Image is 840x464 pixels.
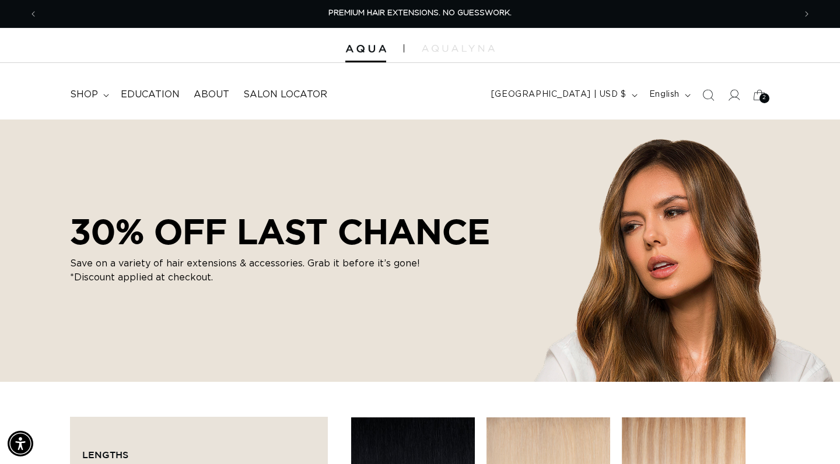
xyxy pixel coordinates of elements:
span: Salon Locator [243,89,327,101]
span: About [194,89,229,101]
span: PREMIUM HAIR EXTENSIONS. NO GUESSWORK. [328,9,512,17]
a: Salon Locator [236,82,334,108]
a: About [187,82,236,108]
h2: 30% OFF LAST CHANCE [70,211,490,252]
span: Education [121,89,180,101]
span: [GEOGRAPHIC_DATA] | USD $ [491,89,626,101]
div: Accessibility Menu [8,431,33,456]
img: aqualyna.com [422,45,495,52]
summary: shop [63,82,114,108]
img: Aqua Hair Extensions [345,45,386,53]
button: [GEOGRAPHIC_DATA] | USD $ [484,84,642,106]
span: 2 [762,93,766,103]
button: Previous announcement [20,3,46,25]
p: Save on a variety of hair extensions & accessories. Grab it before it’s gone! *Discount applied a... [70,256,420,284]
summary: Search [695,82,721,108]
iframe: Chat Widget [782,408,840,464]
span: Lengths [82,449,128,460]
span: English [649,89,680,101]
button: English [642,84,695,106]
button: Next announcement [794,3,820,25]
span: shop [70,89,98,101]
a: Education [114,82,187,108]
